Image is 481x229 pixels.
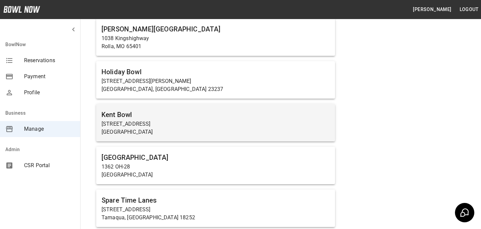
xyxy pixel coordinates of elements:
[102,206,330,214] p: [STREET_ADDRESS]
[24,56,75,65] span: Reservations
[102,34,330,42] p: 1038 Kingshighway
[102,152,330,163] h6: [GEOGRAPHIC_DATA]
[102,214,330,222] p: Tamaqua, [GEOGRAPHIC_DATA] 18252
[24,73,75,81] span: Payment
[102,42,330,50] p: Rolla, MO 65401
[102,77,330,85] p: [STREET_ADDRESS][PERSON_NAME]
[102,109,330,120] h6: Kent Bowl
[3,6,40,13] img: logo
[457,3,481,16] button: Logout
[102,24,330,34] h6: [PERSON_NAME][GEOGRAPHIC_DATA]
[102,85,330,93] p: [GEOGRAPHIC_DATA], [GEOGRAPHIC_DATA] 23237
[102,128,330,136] p: [GEOGRAPHIC_DATA]
[102,67,330,77] h6: Holiday Bowl
[24,125,75,133] span: Manage
[102,163,330,171] p: 1362 OH-28
[102,171,330,179] p: [GEOGRAPHIC_DATA]
[24,89,75,97] span: Profile
[410,3,454,16] button: [PERSON_NAME]
[102,195,330,206] h6: Spare Time Lanes
[24,161,75,169] span: CSR Portal
[102,120,330,128] p: [STREET_ADDRESS]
